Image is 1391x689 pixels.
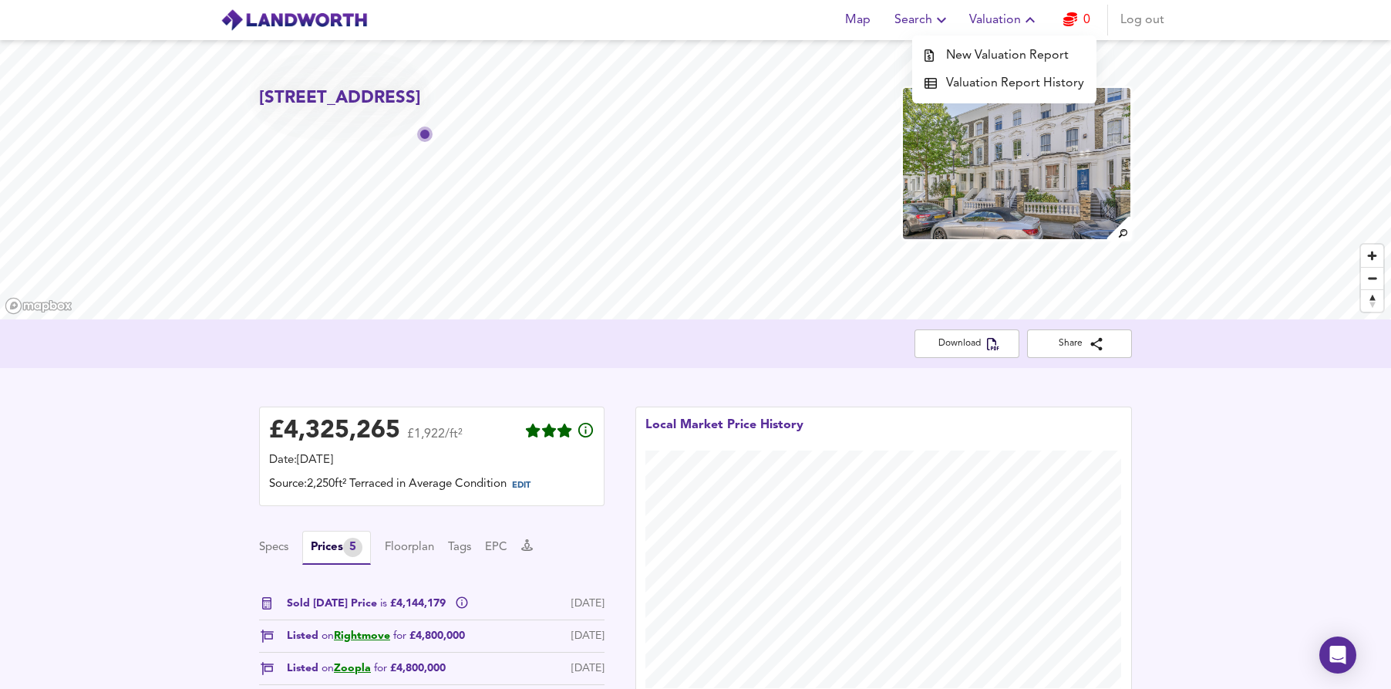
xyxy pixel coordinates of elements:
div: 5 [343,538,362,557]
div: Prices [311,538,362,557]
span: Search [894,9,951,31]
button: Floorplan [385,539,434,556]
span: Valuation [969,9,1039,31]
span: on [322,663,334,674]
button: 0 [1052,5,1101,35]
span: Log out [1120,9,1164,31]
img: logo [221,8,368,32]
span: Listed £4,800,000 [287,660,446,677]
button: Zoom out [1361,267,1383,289]
div: £ 4,325,265 [269,420,400,443]
button: Search [888,5,957,35]
a: 0 [1063,9,1090,31]
span: Sold [DATE] Price £4,144,179 [287,596,449,612]
span: is [380,598,387,609]
a: Valuation Report History [912,69,1096,97]
button: Tags [448,539,471,556]
a: New Valuation Report [912,42,1096,69]
img: property [901,86,1132,241]
span: Map [839,9,876,31]
span: for [374,663,387,674]
button: EPC [485,539,507,556]
span: Download [927,336,1007,352]
div: [DATE] [571,596,605,612]
span: Zoom out [1361,268,1383,289]
div: Source: 2,250ft² Terraced in Average Condition [269,476,594,496]
button: Reset bearing to north [1361,289,1383,312]
div: Local Market Price History [645,417,803,451]
button: Download [914,329,1019,358]
span: Share [1039,336,1120,352]
span: Reset bearing to north [1361,290,1383,312]
div: [DATE] [571,628,605,644]
div: [DATE] [571,660,605,677]
div: Open Intercom Messenger [1319,637,1356,674]
span: on [322,630,334,641]
button: Zoom in [1361,245,1383,267]
a: Rightmove [334,630,390,641]
button: Valuation [963,5,1046,35]
img: search [1105,214,1132,241]
button: Share [1027,329,1132,358]
span: EDIT [512,481,530,490]
span: Listed £4,800,000 [287,628,465,644]
button: Prices5 [302,531,371,565]
button: Log out [1114,5,1170,35]
span: £1,922/ft² [407,428,463,451]
div: Date: [DATE] [269,452,594,469]
button: Specs [259,539,288,556]
span: for [393,630,406,641]
button: Map [833,5,882,35]
a: Mapbox homepage [5,297,72,315]
a: Zoopla [334,663,371,674]
h2: [STREET_ADDRESS] [259,86,421,110]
